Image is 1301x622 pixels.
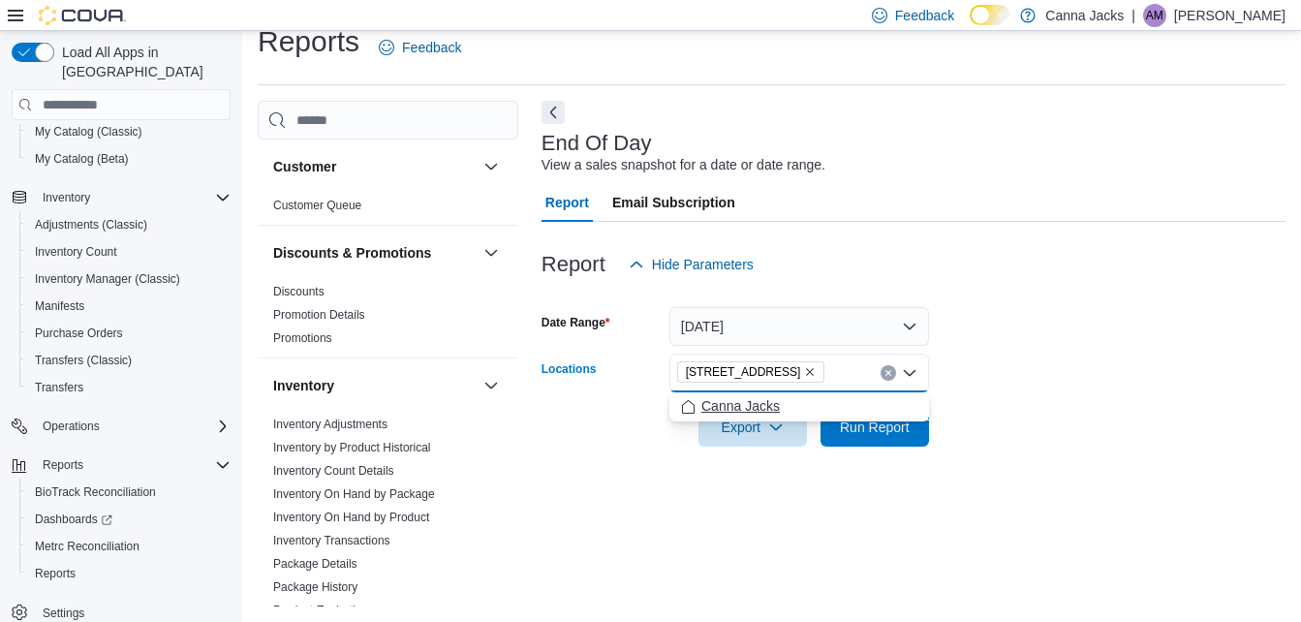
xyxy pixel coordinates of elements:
[35,298,84,314] span: Manifests
[258,280,518,358] div: Discounts & Promotions
[27,349,139,372] a: Transfers (Classic)
[612,183,735,222] span: Email Subscription
[258,22,359,61] h1: Reports
[542,253,605,276] h3: Report
[970,25,971,26] span: Dark Mode
[54,43,231,81] span: Load All Apps in [GEOGRAPHIC_DATA]
[273,330,332,346] span: Promotions
[35,271,180,287] span: Inventory Manager (Classic)
[895,6,954,25] span: Feedback
[273,243,476,263] button: Discounts & Promotions
[19,211,238,238] button: Adjustments (Classic)
[19,560,238,587] button: Reports
[273,604,374,617] a: Product Expirations
[35,453,231,477] span: Reports
[35,244,117,260] span: Inventory Count
[27,376,231,399] span: Transfers
[1174,4,1286,27] p: [PERSON_NAME]
[27,481,164,504] a: BioTrack Reconciliation
[35,539,139,554] span: Metrc Reconciliation
[19,238,238,265] button: Inventory Count
[621,245,761,284] button: Hide Parameters
[19,374,238,401] button: Transfers
[701,396,780,416] span: Canna Jacks
[273,440,431,455] span: Inventory by Product Historical
[19,118,238,145] button: My Catalog (Classic)
[19,320,238,347] button: Purchase Orders
[35,151,129,167] span: My Catalog (Beta)
[19,145,238,172] button: My Catalog (Beta)
[710,408,795,447] span: Export
[27,481,231,504] span: BioTrack Reconciliation
[273,376,334,395] h3: Inventory
[43,419,100,434] span: Operations
[273,243,431,263] h3: Discounts & Promotions
[27,267,231,291] span: Inventory Manager (Classic)
[273,307,365,323] span: Promotion Details
[4,184,238,211] button: Inventory
[27,349,231,372] span: Transfers (Classic)
[273,486,435,502] span: Inventory On Hand by Package
[35,124,142,140] span: My Catalog (Classic)
[652,255,754,274] span: Hide Parameters
[273,285,325,298] a: Discounts
[27,147,231,171] span: My Catalog (Beta)
[273,510,429,525] span: Inventory On Hand by Product
[273,441,431,454] a: Inventory by Product Historical
[43,606,84,621] span: Settings
[35,512,112,527] span: Dashboards
[27,240,125,264] a: Inventory Count
[273,199,361,212] a: Customer Queue
[35,380,83,395] span: Transfers
[27,120,150,143] a: My Catalog (Classic)
[35,566,76,581] span: Reports
[273,418,387,431] a: Inventory Adjustments
[27,508,120,531] a: Dashboards
[273,556,357,572] span: Package Details
[545,183,589,222] span: Report
[273,284,325,299] span: Discounts
[881,365,896,381] button: Clear input
[542,155,825,175] div: View a sales snapshot for a date or date range.
[27,120,231,143] span: My Catalog (Classic)
[542,101,565,124] button: Next
[27,535,147,558] a: Metrc Reconciliation
[35,326,123,341] span: Purchase Orders
[902,365,917,381] button: Close list of options
[273,157,476,176] button: Customer
[35,415,231,438] span: Operations
[19,293,238,320] button: Manifests
[4,451,238,479] button: Reports
[39,6,126,25] img: Cova
[27,240,231,264] span: Inventory Count
[35,186,231,209] span: Inventory
[35,415,108,438] button: Operations
[27,322,131,345] a: Purchase Orders
[273,417,387,432] span: Inventory Adjustments
[480,155,503,178] button: Customer
[686,362,801,382] span: [STREET_ADDRESS]
[273,603,374,618] span: Product Expirations
[804,366,816,378] button: Remove 10001 US Hwy 59 from selection in this group
[27,147,137,171] a: My Catalog (Beta)
[669,392,929,420] div: Choose from the following options
[273,557,357,571] a: Package Details
[19,265,238,293] button: Inventory Manager (Classic)
[273,534,390,547] a: Inventory Transactions
[273,580,357,594] a: Package History
[273,157,336,176] h3: Customer
[273,198,361,213] span: Customer Queue
[542,132,652,155] h3: End Of Day
[27,376,91,399] a: Transfers
[27,213,231,236] span: Adjustments (Classic)
[27,295,92,318] a: Manifests
[27,535,231,558] span: Metrc Reconciliation
[27,213,155,236] a: Adjustments (Classic)
[19,347,238,374] button: Transfers (Classic)
[27,295,231,318] span: Manifests
[821,408,929,447] button: Run Report
[669,392,929,420] button: Canna Jacks
[35,217,147,233] span: Adjustments (Classic)
[27,322,231,345] span: Purchase Orders
[677,361,825,383] span: 10001 US Hwy 59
